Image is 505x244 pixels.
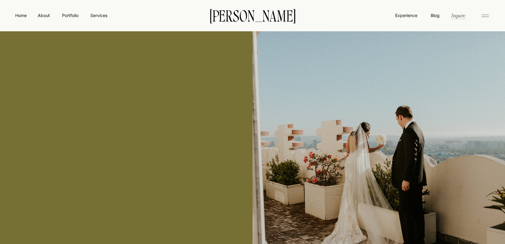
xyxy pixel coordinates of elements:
a: Experience [395,12,418,19]
a: Services [90,12,108,19]
a: Home [14,12,28,19]
a: Blog [429,12,441,18]
a: Portfolio [59,12,81,19]
a: About [37,12,50,18]
a: Inquire [451,12,466,19]
a: [PERSON_NAME] [200,9,305,22]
